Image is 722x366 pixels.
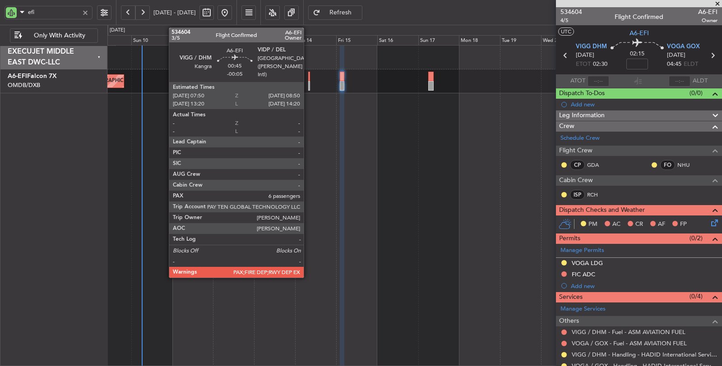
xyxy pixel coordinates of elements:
div: ISP [570,190,585,200]
span: [DATE] [576,51,594,60]
span: Services [559,292,583,302]
a: Manage Permits [560,246,604,255]
span: Leg Information [559,110,605,121]
div: Add new [571,101,717,108]
span: Flight Crew [559,146,592,156]
div: [DATE] [110,27,125,34]
span: Permits [559,233,580,244]
span: [DATE] - [DATE] [153,9,196,17]
div: CP [570,160,585,170]
a: OMDB/DXB [8,81,40,89]
div: Wed 13 [254,35,295,46]
span: CR [635,220,643,229]
div: Sat 16 [377,35,418,46]
span: FP [680,220,687,229]
span: ATOT [570,77,585,86]
span: (0/2) [690,233,703,243]
button: UTC [558,27,574,36]
span: 534604 [560,7,582,17]
span: (0/0) [690,88,703,98]
span: VIGG DHM [576,42,607,51]
div: FO [660,160,675,170]
div: Tue 12 [213,35,254,46]
div: VOGA LDG [572,259,603,267]
a: RCH [587,191,607,199]
input: --:-- [588,76,609,87]
div: Mon 11 [172,35,213,46]
span: ETOT [576,60,591,69]
span: A6-EFI [8,73,27,79]
span: Crew [559,121,574,132]
button: Only With Activity [10,28,98,43]
a: Manage Services [560,305,606,314]
span: AC [612,220,620,229]
div: FIC ADC [572,270,595,278]
span: Cabin Crew [559,175,593,186]
span: Refresh [322,9,359,16]
div: Sun 10 [131,35,172,46]
input: A/C (Reg. or Type) [28,5,79,19]
button: Refresh [308,5,362,20]
span: (0/4) [690,292,703,301]
div: Mon 18 [459,35,500,46]
span: 02:30 [593,60,607,69]
span: ALDT [693,77,708,86]
div: Add new [571,282,717,290]
span: 04:45 [667,60,681,69]
a: Schedule Crew [560,134,600,143]
span: A6-EFI [698,7,717,17]
a: VIGG / DHM - Fuel - ASM AVIATION FUEL [572,328,685,336]
span: [DATE] [667,51,685,60]
span: Only With Activity [24,32,95,39]
span: Dispatch Checks and Weather [559,205,645,215]
span: 02:15 [630,50,644,59]
div: Tue 19 [500,35,541,46]
a: VIGG / DHM - Handling - HADID International Services, FZE [572,351,717,358]
div: Wed 20 [541,35,582,46]
div: Sat 9 [90,35,131,46]
span: PM [588,220,597,229]
span: Dispatch To-Dos [559,88,605,99]
span: AF [658,220,665,229]
a: A6-EFIFalcon 7X [8,73,57,79]
a: VOGA / GOX - Fuel - ASM AVIATION FUEL [572,339,687,347]
span: VOGA GOX [667,42,700,51]
span: Others [559,316,579,326]
div: Flight Confirmed [615,12,663,22]
a: GDA [587,161,607,169]
span: A6-EFI [629,28,649,38]
div: Thu 14 [295,35,336,46]
span: ELDT [684,60,698,69]
div: Fri 15 [336,35,377,46]
div: Sun 17 [418,35,459,46]
a: NHU [677,161,698,169]
span: 4/5 [560,17,582,24]
span: Owner [698,17,717,24]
